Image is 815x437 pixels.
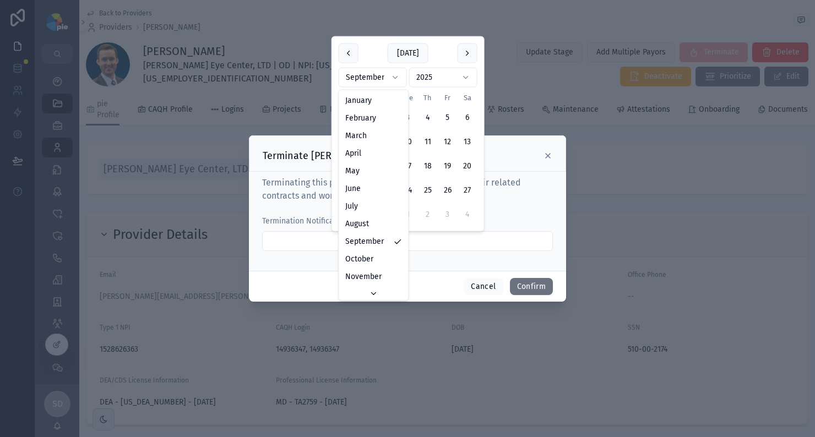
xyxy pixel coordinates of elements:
span: November [345,271,382,282]
span: June [345,183,361,194]
span: April [345,148,361,159]
span: July [345,201,358,212]
span: October [345,254,373,265]
span: September [345,236,384,247]
span: March [345,130,367,141]
span: February [345,113,376,124]
span: August [345,218,369,230]
span: January [345,95,372,106]
span: May [345,166,360,177]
